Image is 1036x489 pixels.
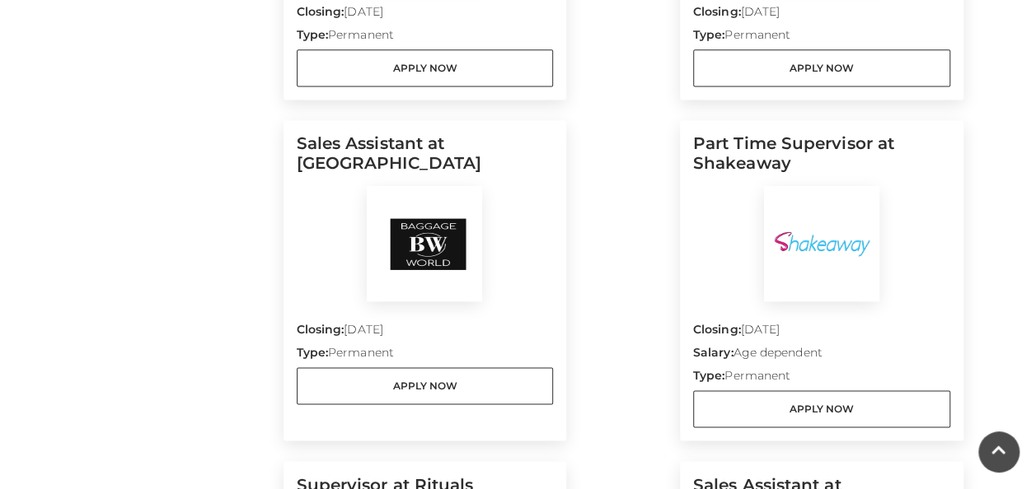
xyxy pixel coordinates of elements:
p: Permanent [297,26,554,49]
p: Age dependent [693,344,950,367]
strong: Closing: [297,4,345,19]
a: Apply Now [297,367,554,404]
strong: Closing: [693,4,741,19]
img: Shakeaway [764,186,879,301]
a: Apply Now [693,390,950,427]
h5: Sales Assistant at [GEOGRAPHIC_DATA] [297,133,554,186]
p: Permanent [693,367,950,390]
img: Baggage World [367,186,482,301]
strong: Type: [297,27,328,42]
p: [DATE] [693,3,950,26]
strong: Type: [693,368,724,383]
h5: Part Time Supervisor at Shakeaway [693,133,950,186]
p: [DATE] [297,3,554,26]
p: [DATE] [693,321,950,344]
a: Apply Now [693,49,950,86]
a: Apply Now [297,49,554,86]
strong: Type: [693,27,724,42]
strong: Salary: [693,345,734,360]
strong: Closing: [693,322,741,337]
p: Permanent [693,26,950,49]
p: Permanent [297,344,554,367]
strong: Type: [297,345,328,360]
strong: Closing: [297,322,345,337]
p: [DATE] [297,321,554,344]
